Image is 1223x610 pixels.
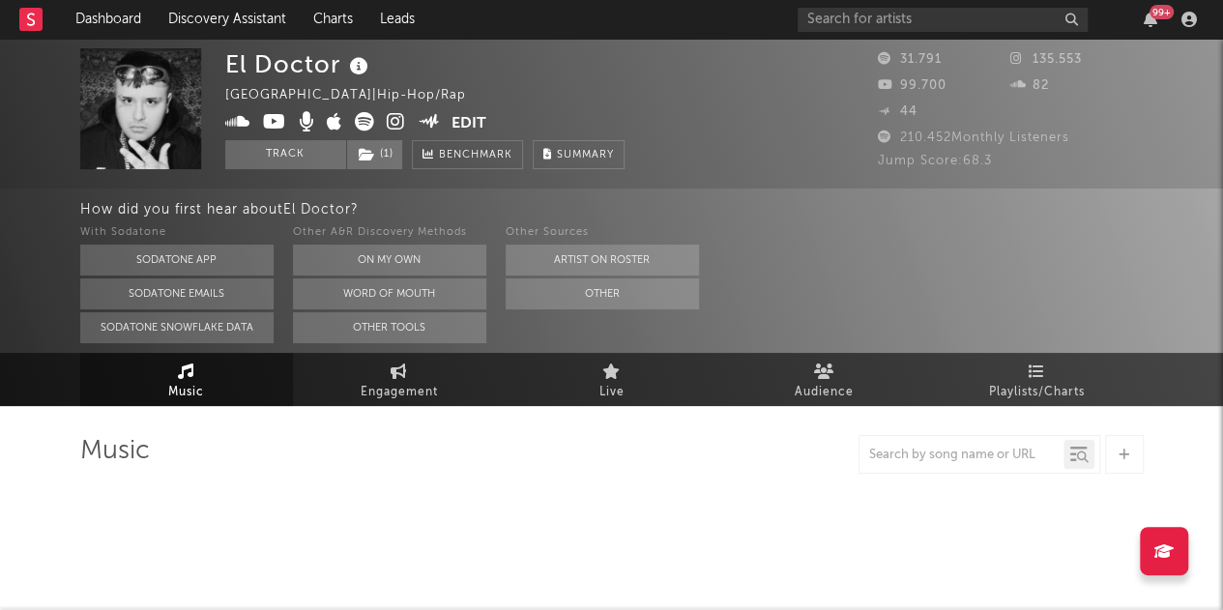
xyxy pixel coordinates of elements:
span: 82 [1010,79,1049,92]
div: 99 + [1150,5,1174,19]
button: (1) [347,140,402,169]
span: 99.700 [878,79,946,92]
span: Playlists/Charts [989,381,1085,404]
button: Summary [533,140,625,169]
span: Benchmark [439,144,512,167]
div: Other Sources [506,221,699,245]
a: Music [80,353,293,406]
a: Engagement [293,353,506,406]
button: Track [225,140,346,169]
a: Playlists/Charts [931,353,1144,406]
span: Music [168,381,204,404]
span: Live [599,381,625,404]
span: Summary [557,150,614,160]
button: Artist on Roster [506,245,699,276]
div: With Sodatone [80,221,274,245]
a: Benchmark [412,140,523,169]
span: 31.791 [878,53,942,66]
div: Other A&R Discovery Methods [293,221,486,245]
button: Sodatone Snowflake Data [80,312,274,343]
span: Jump Score: 68.3 [878,155,992,167]
div: [GEOGRAPHIC_DATA] | Hip-Hop/Rap [225,84,488,107]
input: Search for artists [798,8,1088,32]
span: 135.553 [1010,53,1082,66]
button: Other [506,278,699,309]
a: Audience [718,353,931,406]
button: Word Of Mouth [293,278,486,309]
button: Sodatone Emails [80,278,274,309]
button: Sodatone App [80,245,274,276]
span: 44 [878,105,917,118]
button: Edit [451,112,486,136]
span: 210.452 Monthly Listeners [878,131,1069,144]
button: On My Own [293,245,486,276]
input: Search by song name or URL [859,448,1063,463]
span: ( 1 ) [346,140,403,169]
button: Other Tools [293,312,486,343]
div: El Doctor [225,48,373,80]
span: Engagement [361,381,438,404]
button: 99+ [1144,12,1157,27]
span: Audience [795,381,854,404]
a: Live [506,353,718,406]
